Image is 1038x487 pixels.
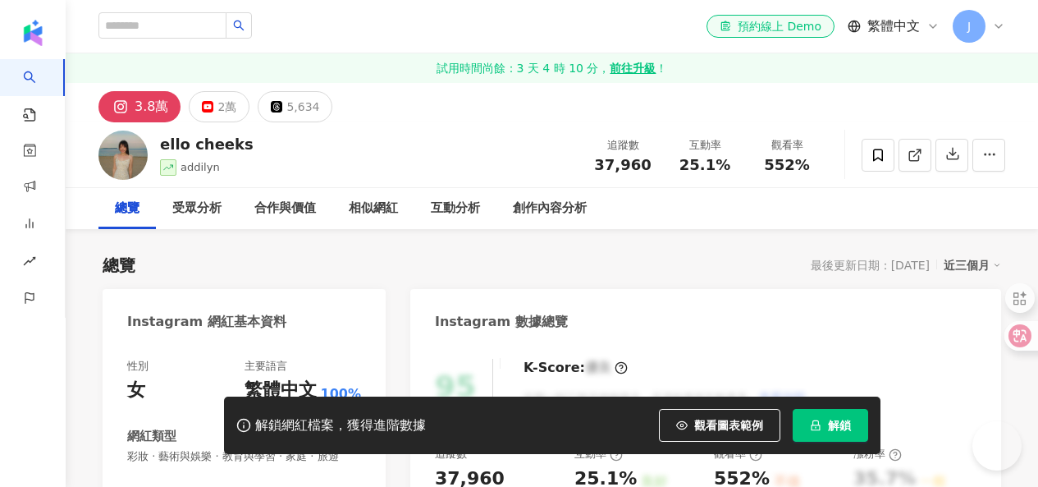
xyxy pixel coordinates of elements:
button: 2萬 [189,91,249,122]
div: Instagram 網紅基本資料 [127,313,286,331]
a: search [23,59,56,123]
span: 100% [321,385,361,403]
div: 近三個月 [944,255,1001,276]
div: 最後更新日期：[DATE] [811,259,930,272]
div: 總覽 [115,199,139,218]
div: 相似網紅 [349,199,398,218]
span: 552% [764,157,810,173]
a: 預約線上 Demo [706,15,835,38]
img: logo icon [20,20,46,46]
span: rise [23,245,36,282]
div: 觀看率 [756,137,818,154]
div: 觀看率 [714,447,762,462]
button: 5,634 [258,91,332,122]
span: lock [810,420,821,431]
div: 3.8萬 [135,95,168,118]
div: 5,634 [286,95,319,118]
div: 解鎖網紅檔案，獲得進階數據 [255,417,426,434]
div: 總覽 [103,254,135,277]
span: J [967,17,971,35]
div: 2萬 [217,95,236,118]
div: ello cheeks [160,134,254,154]
span: 解鎖 [828,419,851,432]
div: 性別 [127,359,149,374]
span: 彩妝 · 藝術與娛樂 · 教育與學習 · 家庭 · 旅遊 [127,449,361,464]
div: Instagram 數據總覽 [435,313,568,331]
div: 追蹤數 [592,137,654,154]
img: KOL Avatar [98,131,148,180]
strong: 前往升級 [610,60,656,76]
button: 3.8萬 [98,91,181,122]
div: 互動率 [674,137,736,154]
div: 受眾分析 [172,199,222,218]
div: 女 [127,378,145,403]
button: 觀看圖表範例 [659,409,780,442]
div: K-Score : [524,359,628,377]
div: 漲粉率 [853,447,902,462]
span: 觀看圖表範例 [694,419,763,432]
span: addilyn [181,161,220,173]
span: 25.1% [679,157,730,173]
span: 37,960 [594,156,651,173]
span: search [233,20,245,31]
button: 解鎖 [793,409,868,442]
div: 預約線上 Demo [720,18,821,34]
div: 追蹤數 [435,447,467,462]
div: 互動率 [574,447,623,462]
span: 繁體中文 [867,17,920,35]
div: 主要語言 [245,359,287,374]
div: 合作與價值 [254,199,316,218]
div: 互動分析 [431,199,480,218]
a: 試用時間尚餘：3 天 4 時 10 分，前往升級！ [66,53,1038,83]
div: 創作內容分析 [513,199,587,218]
div: 繁體中文 [245,378,317,403]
